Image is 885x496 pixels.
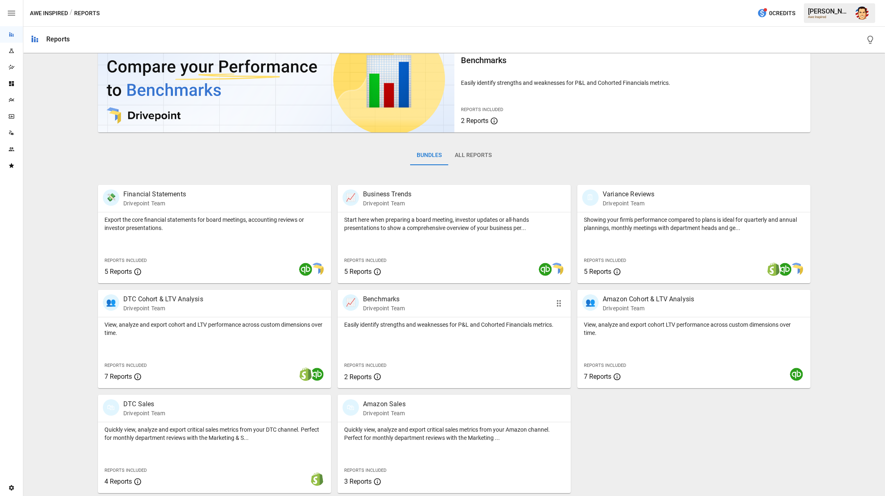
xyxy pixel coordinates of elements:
[104,321,324,337] p: View, analyze and export cohort and LTV performance across custom dimensions over time.
[98,26,454,132] img: video thumbnail
[344,478,372,485] span: 3 Reports
[344,321,564,329] p: Easily identify strengths and weaknesses for P&L and Cohorted Financials metrics.
[104,258,147,263] span: Reports Included
[104,363,147,368] span: Reports Included
[461,54,804,67] h6: Benchmarks
[344,363,386,368] span: Reports Included
[363,189,411,199] p: Business Trends
[344,258,386,263] span: Reports Included
[104,268,132,275] span: 5 Reports
[778,263,792,276] img: quickbooks
[769,8,795,18] span: 0 Credits
[70,8,73,18] div: /
[584,258,626,263] span: Reports Included
[103,294,119,311] div: 👥
[363,409,406,417] p: Drivepoint Team
[448,146,498,165] button: All Reports
[582,294,599,311] div: 👥
[855,7,869,20] img: Austin Gardner-Smith
[104,373,132,380] span: 7 Reports
[461,107,503,112] span: Reports Included
[311,263,324,276] img: smart model
[123,399,165,409] p: DTC Sales
[103,189,119,206] div: 💸
[343,189,359,206] div: 📈
[343,294,359,311] div: 📈
[123,409,165,417] p: Drivepoint Team
[754,6,799,21] button: 0Credits
[584,268,611,275] span: 5 Reports
[584,373,611,380] span: 7 Reports
[851,2,874,25] button: Austin Gardner-Smith
[123,304,203,312] p: Drivepoint Team
[104,468,147,473] span: Reports Included
[582,189,599,206] div: 🗓
[46,35,70,43] div: Reports
[584,216,804,232] p: Showing your firm's performance compared to plans is ideal for quarterly and annual plannings, mo...
[104,478,132,485] span: 4 Reports
[808,7,851,15] div: [PERSON_NAME]
[790,368,803,381] img: quickbooks
[103,399,119,416] div: 🛍
[363,199,411,207] p: Drivepoint Team
[343,399,359,416] div: 🛍
[603,304,694,312] p: Drivepoint Team
[584,321,804,337] p: View, analyze and export cohort LTV performance across custom dimensions over time.
[767,263,780,276] img: shopify
[603,199,654,207] p: Drivepoint Team
[123,189,186,199] p: Financial Statements
[104,425,324,442] p: Quickly view, analyze and export critical sales metrics from your DTC channel. Perfect for monthl...
[344,373,372,381] span: 2 Reports
[461,79,804,87] p: Easily identify strengths and weaknesses for P&L and Cohorted Financials metrics.
[603,294,694,304] p: Amazon Cohort & LTV Analysis
[123,199,186,207] p: Drivepoint Team
[299,263,312,276] img: quickbooks
[30,8,68,18] button: Awe Inspired
[344,468,386,473] span: Reports Included
[344,216,564,232] p: Start here when preparing a board meeting, investor updates or all-hands presentations to show a ...
[363,304,405,312] p: Drivepoint Team
[311,473,324,486] img: shopify
[363,294,405,304] p: Benchmarks
[603,189,654,199] p: Variance Reviews
[410,146,448,165] button: Bundles
[539,263,552,276] img: quickbooks
[808,15,851,19] div: Awe Inspired
[584,363,626,368] span: Reports Included
[123,294,203,304] p: DTC Cohort & LTV Analysis
[311,368,324,381] img: quickbooks
[461,117,488,125] span: 2 Reports
[299,368,312,381] img: shopify
[790,263,803,276] img: smart model
[344,425,564,442] p: Quickly view, analyze and export critical sales metrics from your Amazon channel. Perfect for mon...
[363,399,406,409] p: Amazon Sales
[344,268,372,275] span: 5 Reports
[104,216,324,232] p: Export the core financial statements for board meetings, accounting reviews or investor presentat...
[550,263,563,276] img: smart model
